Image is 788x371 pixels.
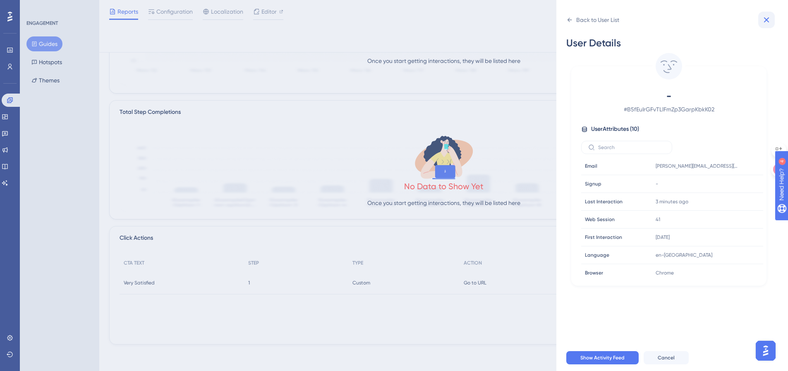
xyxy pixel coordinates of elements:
[585,216,615,223] span: Web Session
[656,252,712,258] span: en-[GEOGRAPHIC_DATA]
[591,124,639,134] span: User Attributes ( 10 )
[596,104,742,114] span: # B5fEuIrGFvTLlFmZp3GarpKbkK02
[658,354,675,361] span: Cancel
[753,338,778,363] iframe: UserGuiding AI Assistant Launcher
[585,270,603,276] span: Browser
[580,354,625,361] span: Show Activity Feed
[585,234,622,241] span: First Interaction
[596,89,742,103] span: -
[585,163,597,169] span: Email
[566,351,639,364] button: Show Activity Feed
[656,234,670,240] time: [DATE]
[656,270,674,276] span: Chrome
[19,2,52,12] span: Need Help?
[585,181,601,187] span: Signup
[656,163,738,169] span: [PERSON_NAME][EMAIL_ADDRESS][DOMAIN_NAME]
[57,4,60,11] div: 4
[576,15,619,25] div: Back to User List
[585,252,609,258] span: Language
[566,36,771,50] div: User Details
[656,216,660,223] span: 41
[585,198,623,205] span: Last Interaction
[644,351,689,364] button: Cancel
[656,199,688,205] time: 3 minutes ago
[598,145,665,150] input: Search
[656,181,658,187] span: -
